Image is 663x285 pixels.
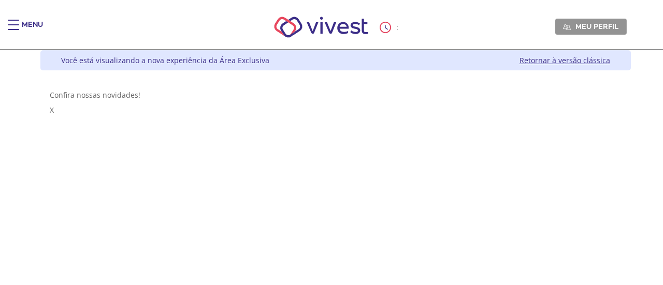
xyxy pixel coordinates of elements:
[380,22,400,33] div: :
[22,20,43,40] div: Menu
[50,105,54,115] span: X
[555,19,627,34] a: Meu perfil
[563,23,571,31] img: Meu perfil
[575,22,618,31] span: Meu perfil
[33,50,631,285] div: Vivest
[50,90,622,100] div: Confira nossas novidades!
[263,5,380,49] img: Vivest
[520,55,610,65] a: Retornar à versão clássica
[61,55,269,65] div: Você está visualizando a nova experiência da Área Exclusiva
